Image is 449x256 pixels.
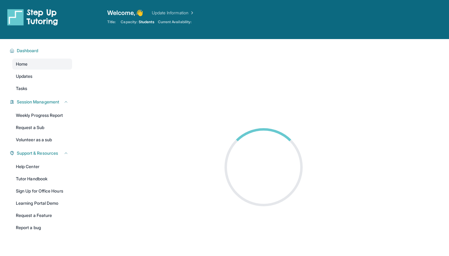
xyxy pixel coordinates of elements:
[12,83,72,94] a: Tasks
[139,20,154,24] span: Students
[17,48,38,54] span: Dashboard
[152,10,195,16] a: Update Information
[107,9,143,17] span: Welcome, 👋
[17,99,59,105] span: Session Management
[121,20,137,24] span: Capacity:
[12,173,72,184] a: Tutor Handbook
[12,122,72,133] a: Request a Sub
[107,20,116,24] span: Title:
[14,48,68,54] button: Dashboard
[12,161,72,172] a: Help Center
[158,20,192,24] span: Current Availability:
[12,186,72,197] a: Sign Up for Office Hours
[12,71,72,82] a: Updates
[12,110,72,121] a: Weekly Progress Report
[16,85,27,92] span: Tasks
[12,222,72,233] a: Report a bug
[17,150,58,156] span: Support & Resources
[12,210,72,221] a: Request a Feature
[14,99,68,105] button: Session Management
[188,10,195,16] img: Chevron Right
[16,73,33,79] span: Updates
[7,9,58,26] img: logo
[14,150,68,156] button: Support & Resources
[12,134,72,145] a: Volunteer as a sub
[16,61,27,67] span: Home
[12,59,72,70] a: Home
[12,198,72,209] a: Learning Portal Demo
